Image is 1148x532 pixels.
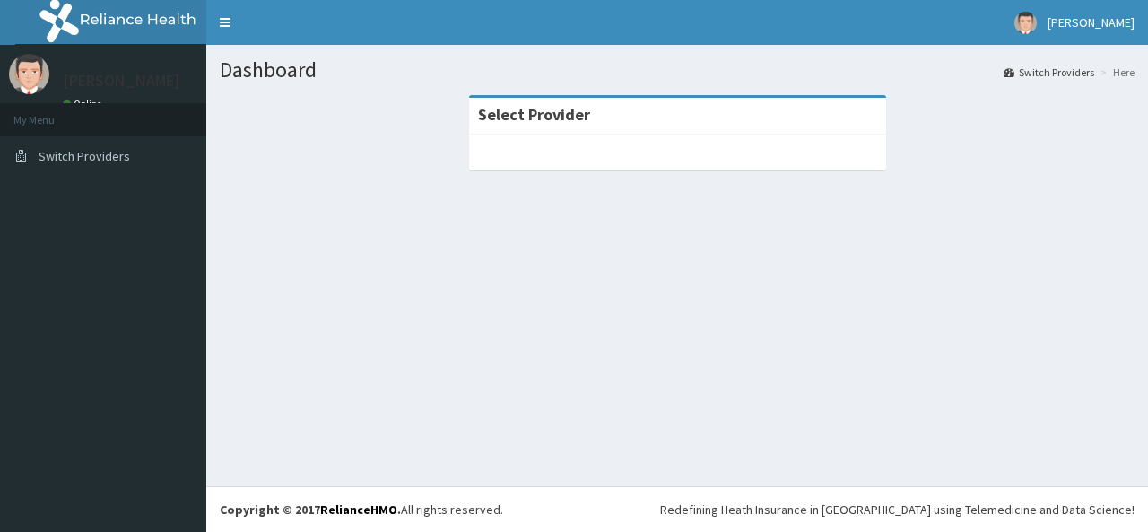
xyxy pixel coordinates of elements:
[63,98,106,110] a: Online
[478,104,590,125] strong: Select Provider
[1014,12,1037,34] img: User Image
[660,501,1135,519] div: Redefining Heath Insurance in [GEOGRAPHIC_DATA] using Telemedicine and Data Science!
[9,54,49,94] img: User Image
[63,73,180,89] p: [PERSON_NAME]
[220,58,1135,82] h1: Dashboard
[1096,65,1135,80] li: Here
[39,148,130,164] span: Switch Providers
[320,501,397,518] a: RelianceHMO
[1004,65,1094,80] a: Switch Providers
[220,501,401,518] strong: Copyright © 2017 .
[206,486,1148,532] footer: All rights reserved.
[1048,14,1135,31] span: [PERSON_NAME]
